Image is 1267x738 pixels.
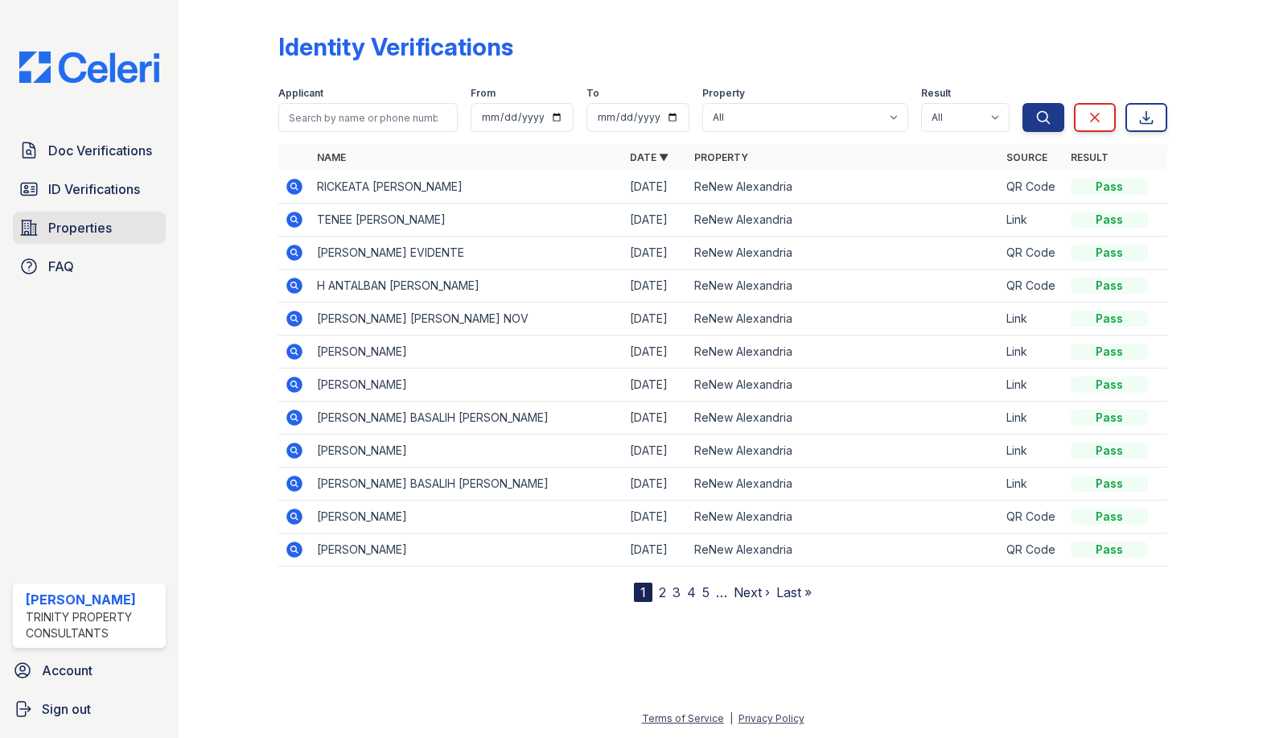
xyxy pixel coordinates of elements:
td: [PERSON_NAME] BASALIH [PERSON_NAME] [311,468,623,501]
div: Identity Verifications [278,32,513,61]
span: FAQ [48,257,74,276]
td: [DATE] [623,237,688,270]
a: Result [1071,151,1109,163]
a: Account [6,654,172,686]
a: 4 [687,584,696,600]
div: Pass [1071,179,1148,195]
a: ID Verifications [13,173,166,205]
div: Pass [1071,410,1148,426]
span: ID Verifications [48,179,140,199]
td: [DATE] [623,468,688,501]
td: ReNew Alexandria [688,237,1000,270]
a: FAQ [13,250,166,282]
td: QR Code [1000,171,1064,204]
td: ReNew Alexandria [688,336,1000,369]
td: QR Code [1000,270,1064,303]
td: ReNew Alexandria [688,270,1000,303]
a: Terms of Service [642,712,724,724]
td: H ANTALBAN [PERSON_NAME] [311,270,623,303]
div: Pass [1071,542,1148,558]
td: [DATE] [623,402,688,435]
td: ReNew Alexandria [688,402,1000,435]
div: Pass [1071,212,1148,228]
div: Pass [1071,344,1148,360]
td: QR Code [1000,501,1064,534]
td: [PERSON_NAME] [311,369,623,402]
td: ReNew Alexandria [688,501,1000,534]
div: Pass [1071,311,1148,327]
span: Properties [48,218,112,237]
td: [DATE] [623,534,688,567]
span: Account [42,661,93,680]
td: [DATE] [623,369,688,402]
span: Sign out [42,699,91,719]
span: … [716,583,727,602]
td: Link [1000,204,1064,237]
td: [DATE] [623,204,688,237]
td: ReNew Alexandria [688,303,1000,336]
a: Property [694,151,748,163]
a: Privacy Policy [738,712,804,724]
a: Date ▼ [630,151,668,163]
td: [PERSON_NAME] [311,435,623,468]
div: [PERSON_NAME] [26,590,159,609]
label: To [586,87,599,100]
label: Applicant [278,87,323,100]
td: [PERSON_NAME] [311,336,623,369]
label: From [471,87,496,100]
td: [DATE] [623,171,688,204]
img: CE_Logo_Blue-a8612792a0a2168367f1c8372b55b34899dd931a85d93a1a3d3e32e68fde9ad4.png [6,52,172,83]
td: QR Code [1000,534,1064,567]
td: Link [1000,303,1064,336]
td: Link [1000,435,1064,468]
td: [DATE] [623,336,688,369]
div: 1 [634,583,652,602]
td: Link [1000,402,1064,435]
a: Last » [776,584,812,600]
td: TENEE [PERSON_NAME] [311,204,623,237]
a: 3 [673,584,681,600]
div: Pass [1071,476,1148,492]
div: Pass [1071,278,1148,294]
a: 5 [702,584,710,600]
label: Property [702,87,745,100]
a: Source [1006,151,1047,163]
td: [PERSON_NAME] [311,501,623,534]
a: Doc Verifications [13,134,166,167]
td: [DATE] [623,303,688,336]
td: [PERSON_NAME] BASALIH [PERSON_NAME] [311,402,623,435]
td: ReNew Alexandria [688,435,1000,468]
td: [DATE] [623,270,688,303]
td: [DATE] [623,435,688,468]
td: ReNew Alexandria [688,369,1000,402]
td: ReNew Alexandria [688,204,1000,237]
a: Name [317,151,346,163]
div: Pass [1071,377,1148,393]
span: Doc Verifications [48,141,152,160]
td: Link [1000,468,1064,501]
a: 2 [659,584,666,600]
td: QR Code [1000,237,1064,270]
div: Trinity Property Consultants [26,609,159,641]
td: RICKEATA [PERSON_NAME] [311,171,623,204]
td: ReNew Alexandria [688,171,1000,204]
div: | [730,712,733,724]
div: Pass [1071,509,1148,525]
input: Search by name or phone number [278,103,458,132]
td: Link [1000,336,1064,369]
td: ReNew Alexandria [688,534,1000,567]
td: [DATE] [623,501,688,534]
a: Properties [13,212,166,244]
td: Link [1000,369,1064,402]
div: Pass [1071,443,1148,459]
td: [PERSON_NAME] EVIDENTE [311,237,623,270]
td: [PERSON_NAME] [PERSON_NAME] NOV [311,303,623,336]
a: Next › [734,584,770,600]
div: Pass [1071,245,1148,261]
td: [PERSON_NAME] [311,534,623,567]
td: ReNew Alexandria [688,468,1000,501]
a: Sign out [6,693,172,725]
label: Result [921,87,951,100]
